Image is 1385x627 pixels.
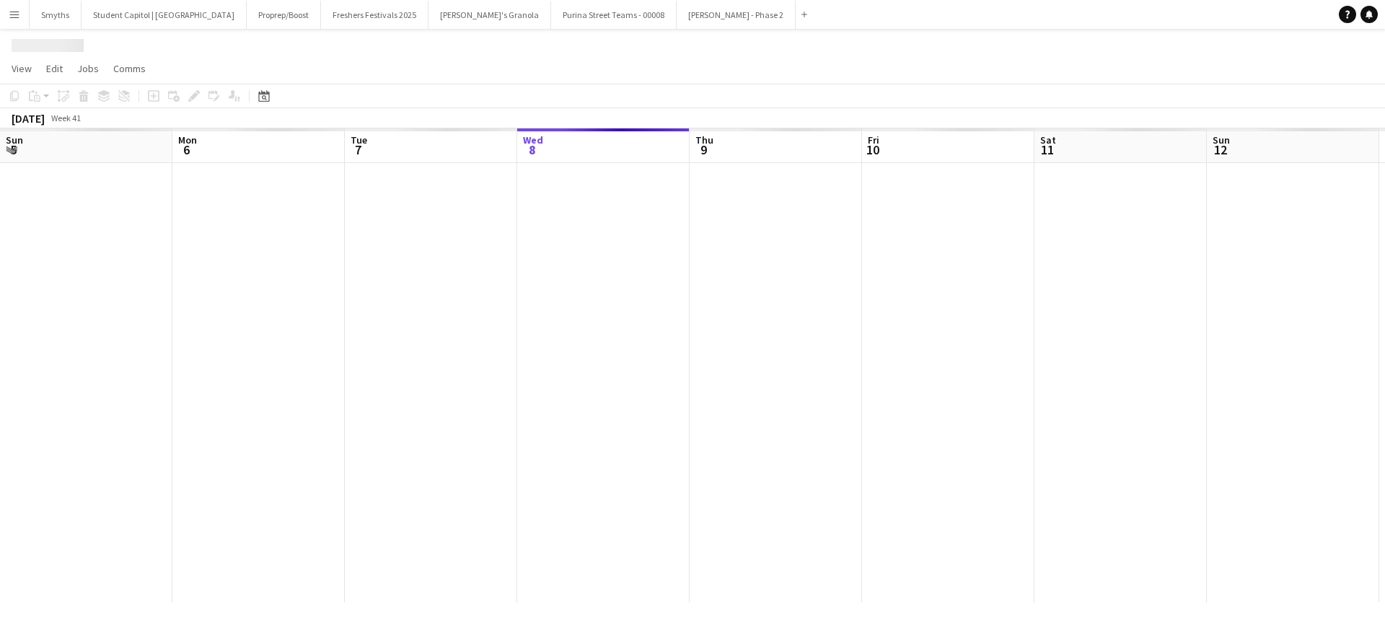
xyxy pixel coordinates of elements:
span: 11 [1038,141,1056,158]
button: Student Capitol | [GEOGRAPHIC_DATA] [82,1,247,29]
span: Sat [1040,133,1056,146]
span: Sun [6,133,23,146]
span: 9 [693,141,713,158]
span: 10 [866,141,879,158]
span: Jobs [77,62,99,75]
a: Edit [40,59,69,78]
span: Mon [178,133,197,146]
button: Proprep/Boost [247,1,321,29]
span: View [12,62,32,75]
span: Sun [1213,133,1230,146]
button: [PERSON_NAME] - Phase 2 [677,1,796,29]
span: Thu [695,133,713,146]
span: Wed [523,133,543,146]
button: Freshers Festivals 2025 [321,1,428,29]
button: Smyths [30,1,82,29]
span: 5 [4,141,23,158]
span: Tue [351,133,367,146]
span: Fri [868,133,879,146]
span: 6 [176,141,197,158]
span: Comms [113,62,146,75]
span: Week 41 [48,113,84,123]
a: Comms [107,59,151,78]
span: 12 [1210,141,1230,158]
span: 7 [348,141,367,158]
span: 8 [521,141,543,158]
button: Purina Street Teams - 00008 [551,1,677,29]
span: Edit [46,62,63,75]
a: Jobs [71,59,105,78]
div: [DATE] [12,111,45,126]
button: [PERSON_NAME]'s Granola [428,1,551,29]
a: View [6,59,38,78]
